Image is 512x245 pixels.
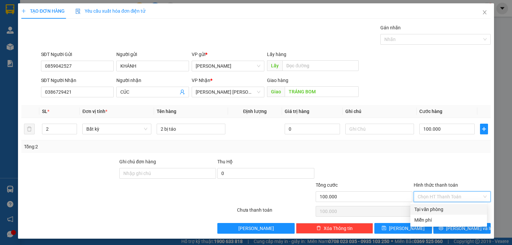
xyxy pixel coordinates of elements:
div: Người gửi [116,51,189,58]
button: delete [24,124,35,134]
div: VP gửi [192,51,264,58]
div: SĐT Người Gửi [41,51,114,58]
span: Lấy [267,60,282,71]
button: plus [480,124,488,134]
span: Yêu cầu xuất hóa đơn điện tử [75,8,146,14]
span: Tổng cước [316,182,338,188]
span: Bất kỳ [86,124,147,134]
label: Hình thức thanh toán [414,182,458,188]
span: user-add [180,89,185,95]
div: Chưa thanh toán [236,206,315,218]
div: Miễn phí [414,216,483,224]
button: printer[PERSON_NAME] và In [433,223,491,234]
span: VP Phan Rang [196,61,260,71]
span: plus [21,9,26,13]
div: Tổng: 2 [24,143,198,150]
span: VP Nhận [192,78,210,83]
span: Đơn vị tính [82,109,107,114]
span: delete [316,226,321,231]
div: Tại văn phòng [414,206,483,213]
button: Close [475,3,494,22]
span: plus [480,126,488,132]
span: Giá trị hàng [285,109,309,114]
span: [PERSON_NAME] [389,225,425,232]
span: Tên hàng [157,109,176,114]
span: Thu Hộ [217,159,233,164]
span: close [482,10,487,15]
button: save[PERSON_NAME] [374,223,432,234]
span: Cước hàng [419,109,442,114]
span: Giao [267,86,285,97]
div: SĐT Người Nhận [41,77,114,84]
button: deleteXóa Thông tin [296,223,373,234]
input: 0 [285,124,340,134]
th: Ghi chú [343,105,417,118]
input: Dọc đường [285,86,359,97]
span: TẠO ĐƠN HÀNG [21,8,65,14]
span: SL [42,109,47,114]
div: Người nhận [116,77,189,84]
span: printer [439,226,443,231]
input: Ghi Chú [345,124,414,134]
label: Gán nhãn [380,25,401,30]
span: Giao hàng [267,78,288,83]
input: Dọc đường [282,60,359,71]
input: Ghi chú đơn hàng [119,168,216,179]
label: Ghi chú đơn hàng [119,159,156,164]
span: Xóa Thông tin [324,225,353,232]
span: [PERSON_NAME] và In [446,225,493,232]
span: [PERSON_NAME] [238,225,274,232]
img: icon [75,9,81,14]
button: [PERSON_NAME] [217,223,294,234]
input: VD: Bàn, Ghế [157,124,225,134]
span: Tp Hồ Chí Minh [196,87,260,97]
span: Lấy hàng [267,52,286,57]
span: save [382,226,386,231]
span: Định lượng [243,109,267,114]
